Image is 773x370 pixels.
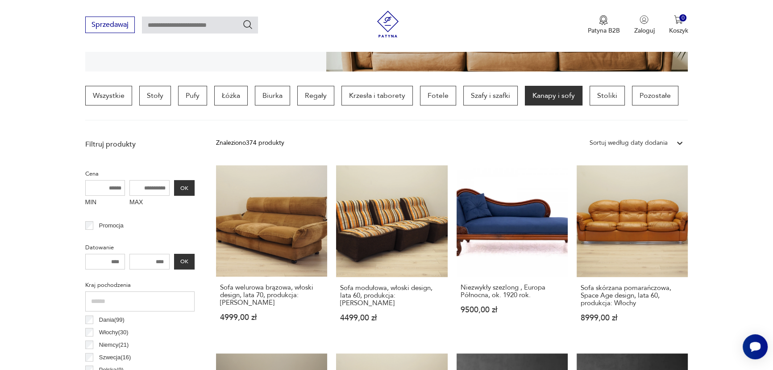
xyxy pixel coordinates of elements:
p: Zaloguj [634,26,654,35]
p: 4499,00 zł [340,314,444,322]
div: 0 [679,14,687,22]
a: Krzesła i taborety [341,86,413,105]
p: Promocja [99,221,124,231]
label: MIN [85,196,125,210]
p: Niemcy ( 21 ) [99,340,129,350]
h3: Niezwykły szezlong , Europa Północna, ok. 1920 rok. [461,284,564,299]
img: Ikonka użytkownika [640,15,648,24]
p: 4999,00 zł [220,314,323,321]
p: Cena [85,169,195,179]
button: Zaloguj [634,15,654,35]
img: Ikona medalu [599,15,608,25]
a: Sofa skórzana pomarańczowa, Space Age design, lata 60, produkcja: WłochySofa skórzana pomarańczow... [577,165,688,339]
img: Patyna - sklep z meblami i dekoracjami vintage [374,11,401,38]
p: Patyna B2B [587,26,619,35]
h3: Sofa skórzana pomarańczowa, Space Age design, lata 60, produkcja: Włochy [581,284,684,307]
a: Szafy i szafki [463,86,518,105]
button: Sprzedawaj [85,17,135,33]
p: Filtruj produkty [85,139,195,149]
p: Szwecja ( 16 ) [99,353,131,362]
p: Kraj pochodzenia [85,280,195,290]
a: Biurka [255,86,290,105]
div: Sortuj według daty dodania [589,138,667,148]
img: Ikona koszyka [674,15,683,24]
button: Szukaj [242,19,253,30]
div: Znaleziono 374 produkty [216,138,284,148]
a: Fotele [420,86,456,105]
a: Kanapy i sofy [525,86,582,105]
a: Pufy [178,86,207,105]
iframe: Smartsupp widget button [743,334,768,359]
a: Ikona medaluPatyna B2B [587,15,619,35]
p: Dania ( 99 ) [99,315,125,325]
a: Stoliki [590,86,625,105]
a: Regały [297,86,334,105]
p: 9500,00 zł [461,306,564,314]
p: Włochy ( 30 ) [99,328,129,337]
a: Stoły [139,86,171,105]
a: Łóżka [214,86,248,105]
label: MAX [129,196,170,210]
a: Wszystkie [85,86,132,105]
button: 0Koszyk [669,15,688,35]
a: Sofa welurowa brązowa, włoski design, lata 70, produkcja: Dall’OcaSofa welurowa brązowa, włoski d... [216,165,327,339]
p: Koszyk [669,26,688,35]
a: Sprzedawaj [85,22,135,29]
button: OK [174,254,195,269]
h3: Sofa welurowa brązowa, włoski design, lata 70, produkcja: [PERSON_NAME] [220,284,323,307]
button: OK [174,180,195,196]
p: 8999,00 zł [581,314,684,322]
a: Pozostałe [632,86,678,105]
a: Sofa modułowa, włoski design, lata 60, produkcja: WłochySofa modułowa, włoski design, lata 60, pr... [336,165,448,339]
button: Patyna B2B [587,15,619,35]
a: Niezwykły szezlong , Europa Północna, ok. 1920 rok.Niezwykły szezlong , Europa Północna, ok. 1920... [457,165,568,339]
p: Datowanie [85,243,195,252]
h3: Sofa modułowa, włoski design, lata 60, produkcja: [PERSON_NAME] [340,284,444,307]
